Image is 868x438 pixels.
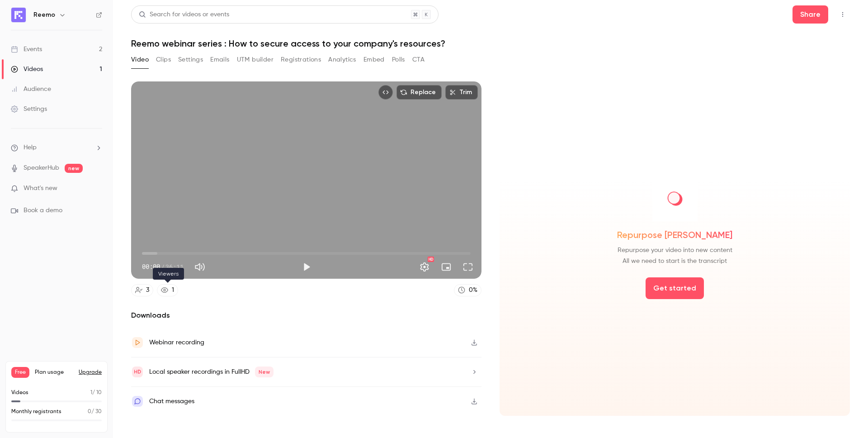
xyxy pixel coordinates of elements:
[88,409,91,414] span: 0
[191,258,209,276] button: Mute
[33,10,55,19] h6: Reemo
[91,185,102,193] iframe: Noticeable Trigger
[11,8,26,22] img: Reemo
[172,286,174,295] div: 1
[835,7,850,22] button: Top Bar Actions
[459,258,477,276] button: Full screen
[131,284,153,296] a: 3
[24,163,59,173] a: SpeakerHub
[157,284,178,296] a: 1
[139,10,229,19] div: Search for videos or events
[24,206,62,215] span: Book a demo
[165,262,184,271] span: 36:11
[469,286,477,295] div: 0 %
[378,85,393,100] button: Embed video
[396,85,442,100] button: Replace
[24,184,57,193] span: What's new
[131,310,481,321] h2: Downloads
[142,262,184,271] div: 00:00
[24,143,37,152] span: Help
[437,258,455,276] button: Turn on miniplayer
[11,105,47,114] div: Settings
[11,367,29,378] span: Free
[210,52,229,67] button: Emails
[297,258,316,276] button: Play
[428,257,434,262] div: HD
[11,45,42,54] div: Events
[161,262,165,271] span: /
[454,284,481,296] a: 0%
[90,390,92,395] span: 1
[131,52,149,67] button: Video
[11,389,28,397] p: Videos
[445,85,478,100] button: Trim
[90,389,102,397] p: / 10
[178,52,203,67] button: Settings
[618,245,732,267] span: Repurpose your video into new content All we need to start is the transcript
[281,52,321,67] button: Registrations
[11,408,61,416] p: Monthly registrants
[88,408,102,416] p: / 30
[255,367,274,377] span: New
[79,369,102,376] button: Upgrade
[415,258,434,276] button: Settings
[11,143,102,152] li: help-dropdown-opener
[617,229,732,241] span: Repurpose [PERSON_NAME]
[328,52,356,67] button: Analytics
[363,52,385,67] button: Embed
[392,52,405,67] button: Polls
[142,262,160,271] span: 00:00
[11,65,43,74] div: Videos
[149,367,274,377] div: Local speaker recordings in FullHD
[156,52,171,67] button: Clips
[646,277,704,299] button: Get started
[793,5,828,24] button: Share
[65,164,83,173] span: new
[11,85,51,94] div: Audience
[149,396,194,407] div: Chat messages
[412,52,425,67] button: CTA
[131,38,850,49] h1: Reemo webinar series : How to secure access to your company's resources?
[149,337,204,348] div: Webinar recording
[35,369,73,376] span: Plan usage
[146,286,149,295] div: 3
[237,52,274,67] button: UTM builder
